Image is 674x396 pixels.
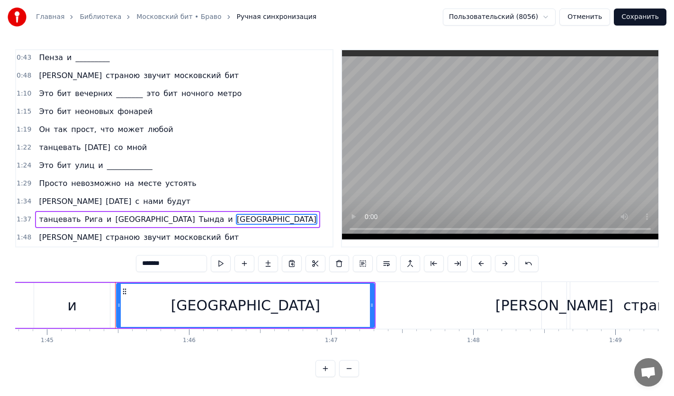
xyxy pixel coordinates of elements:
[99,124,115,135] span: что
[38,88,54,99] span: Это
[114,214,196,225] span: [GEOGRAPHIC_DATA]
[143,232,171,243] span: звучит
[236,214,317,225] span: [GEOGRAPHIC_DATA]
[17,161,31,170] span: 1:24
[224,70,240,81] span: бит
[614,9,666,26] button: Сохранить
[105,232,141,243] span: страною
[325,337,338,344] div: 1:47
[66,52,72,63] span: и
[124,178,135,189] span: на
[17,53,31,62] span: 0:43
[113,142,124,153] span: со
[162,88,179,99] span: бит
[38,232,103,243] span: [PERSON_NAME]
[70,124,98,135] span: прост,
[53,124,69,135] span: так
[17,233,31,242] span: 1:48
[56,106,72,117] span: бит
[145,88,161,99] span: это
[17,197,31,206] span: 1:34
[142,196,164,207] span: нами
[74,88,113,99] span: вечерних
[38,214,81,225] span: танцевать
[17,89,31,98] span: 1:10
[559,9,610,26] button: Отменить
[216,88,243,99] span: метро
[105,196,132,207] span: [DATE]
[180,88,215,99] span: ночного
[70,178,122,189] span: невозможно
[41,337,54,344] div: 1:45
[74,106,115,117] span: неоновых
[36,12,316,22] nav: breadcrumb
[36,12,64,22] a: Главная
[171,295,320,316] div: [GEOGRAPHIC_DATA]
[117,106,153,117] span: фонарей
[17,179,31,188] span: 1:29
[224,232,240,243] span: бит
[38,70,103,81] span: [PERSON_NAME]
[38,178,68,189] span: Просто
[38,124,51,135] span: Он
[97,160,104,171] span: и
[105,70,141,81] span: страною
[143,70,171,81] span: звучит
[56,160,72,171] span: бит
[106,160,153,171] span: ____________
[183,337,196,344] div: 1:46
[634,358,663,387] a: Открытый чат
[198,214,225,225] span: Тында
[74,160,95,171] span: улиц
[17,107,31,116] span: 1:15
[38,106,54,117] span: Это
[237,12,317,22] span: Ручная синхронизация
[147,124,174,135] span: любой
[17,215,31,224] span: 1:37
[8,8,27,26] img: youka
[80,12,121,22] a: Библиотека
[106,214,112,225] span: и
[17,71,31,80] span: 0:48
[38,196,103,207] span: [PERSON_NAME]
[115,88,144,99] span: _______
[38,142,81,153] span: танцевать
[38,160,54,171] span: Это
[609,337,622,344] div: 1:49
[117,124,144,135] span: может
[38,52,64,63] span: Пенза
[56,88,72,99] span: бит
[137,178,162,189] span: месте
[75,52,111,63] span: _________
[17,125,31,134] span: 1:19
[17,143,31,152] span: 1:22
[136,12,221,22] a: Московский бит • Браво
[164,178,198,189] span: устоять
[495,295,613,316] div: [PERSON_NAME]
[227,214,234,225] span: и
[166,196,191,207] span: будут
[126,142,148,153] span: мной
[84,142,111,153] span: [DATE]
[173,232,222,243] span: московский
[467,337,480,344] div: 1:48
[173,70,222,81] span: московский
[84,214,104,225] span: Рига
[134,196,140,207] span: с
[68,295,77,316] div: и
